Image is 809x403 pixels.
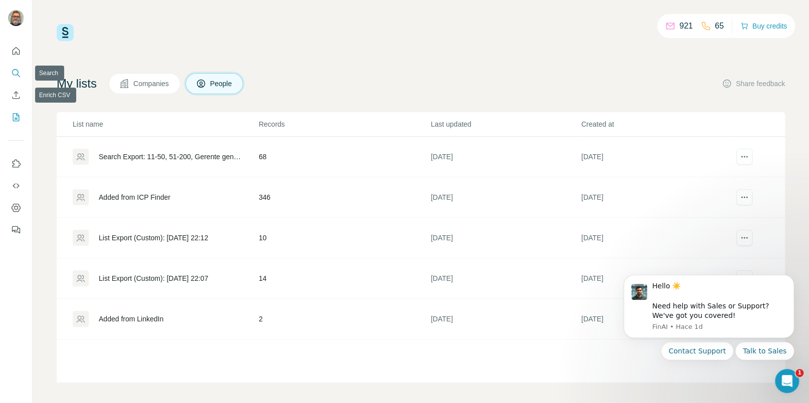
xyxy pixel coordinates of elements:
[8,108,24,126] button: My lists
[431,119,580,129] p: Last updated
[430,299,580,339] td: [DATE]
[99,192,170,202] div: Added from ICP Finder
[581,218,731,258] td: [DATE]
[99,233,208,243] div: List Export (Custom): [DATE] 22:12
[99,152,242,162] div: Search Export: 11-50, 51-200, Gerente general, Gerente de oficina, Gerente asistente, Gerente de ...
[8,42,24,60] button: Quick start
[8,10,24,26] img: Avatar
[73,119,258,129] p: List name
[715,20,724,32] p: 65
[736,230,752,246] button: actions
[8,177,24,195] button: Use Surfe API
[258,299,430,339] td: 2
[210,79,233,89] span: People
[133,79,170,89] span: Companies
[740,19,787,33] button: Buy credits
[258,218,430,258] td: 10
[430,258,580,299] td: [DATE]
[258,258,430,299] td: 14
[679,20,693,32] p: 921
[57,24,74,41] img: Surfe Logo
[581,177,731,218] td: [DATE]
[736,149,752,165] button: actions
[259,119,430,129] p: Records
[8,199,24,217] button: Dashboard
[8,64,24,82] button: Search
[57,76,97,92] h4: My lists
[8,155,24,173] button: Use Surfe on LinkedIn
[581,137,731,177] td: [DATE]
[581,299,731,339] td: [DATE]
[8,86,24,104] button: Enrich CSV
[8,221,24,239] button: Feedback
[430,137,580,177] td: [DATE]
[581,119,731,129] p: Created at
[775,369,799,393] iframe: Intercom live chat
[99,314,163,324] div: Added from LinkedIn
[722,79,785,89] button: Share feedback
[430,218,580,258] td: [DATE]
[258,137,430,177] td: 68
[736,189,752,205] button: actions
[258,177,430,218] td: 346
[581,258,731,299] td: [DATE]
[795,369,803,377] span: 1
[99,273,208,283] div: List Export (Custom): [DATE] 22:07
[430,177,580,218] td: [DATE]
[609,263,809,398] iframe: Intercom notifications mensaje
